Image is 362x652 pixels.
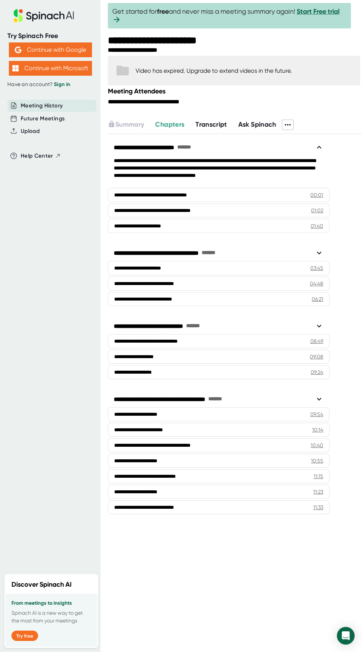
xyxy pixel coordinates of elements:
[7,32,93,40] div: Try Spinach Free
[21,152,61,160] button: Help Center
[195,120,227,128] span: Transcript
[54,81,70,87] a: Sign in
[21,127,40,135] button: Upload
[310,280,323,287] div: 04:48
[112,7,346,24] span: Get started for and never miss a meeting summary again!
[313,504,323,511] div: 11:33
[310,353,323,360] div: 09:08
[11,600,91,606] h3: From meetings to insights
[312,295,323,303] div: 06:21
[21,114,65,123] button: Future Meetings
[9,61,92,76] button: Continue with Microsoft
[310,264,323,272] div: 03:45
[337,627,355,645] div: Open Intercom Messenger
[11,609,91,625] p: Spinach AI is a new way to get the most from your meetings
[238,120,276,130] button: Ask Spinach
[11,631,38,641] button: Try free
[313,488,323,495] div: 11:23
[11,580,72,590] h2: Discover Spinach AI
[311,457,323,464] div: 10:55
[136,67,292,74] div: Video has expired. Upgrade to extend videos in the future.
[9,42,92,57] button: Continue with Google
[314,473,323,480] div: 11:15
[310,191,323,199] div: 00:01
[108,120,155,130] div: Upgrade to access
[155,120,184,130] button: Chapters
[312,426,323,433] div: 10:14
[155,120,184,128] span: Chapters
[195,120,227,130] button: Transcript
[108,120,144,130] button: Summary
[297,7,339,16] a: Start Free trial
[7,81,93,88] div: Have an account?
[310,411,323,418] div: 09:54
[15,47,21,53] img: Aehbyd4JwY73AAAAAElFTkSuQmCC
[311,207,323,214] div: 01:02
[21,152,53,160] span: Help Center
[108,87,362,95] div: Meeting Attendees
[311,442,323,449] div: 10:40
[238,120,276,128] span: Ask Spinach
[310,337,323,345] div: 08:49
[115,120,144,128] span: Summary
[311,368,323,376] div: 09:24
[311,222,323,230] div: 01:40
[21,102,63,110] button: Meeting History
[157,7,169,16] b: free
